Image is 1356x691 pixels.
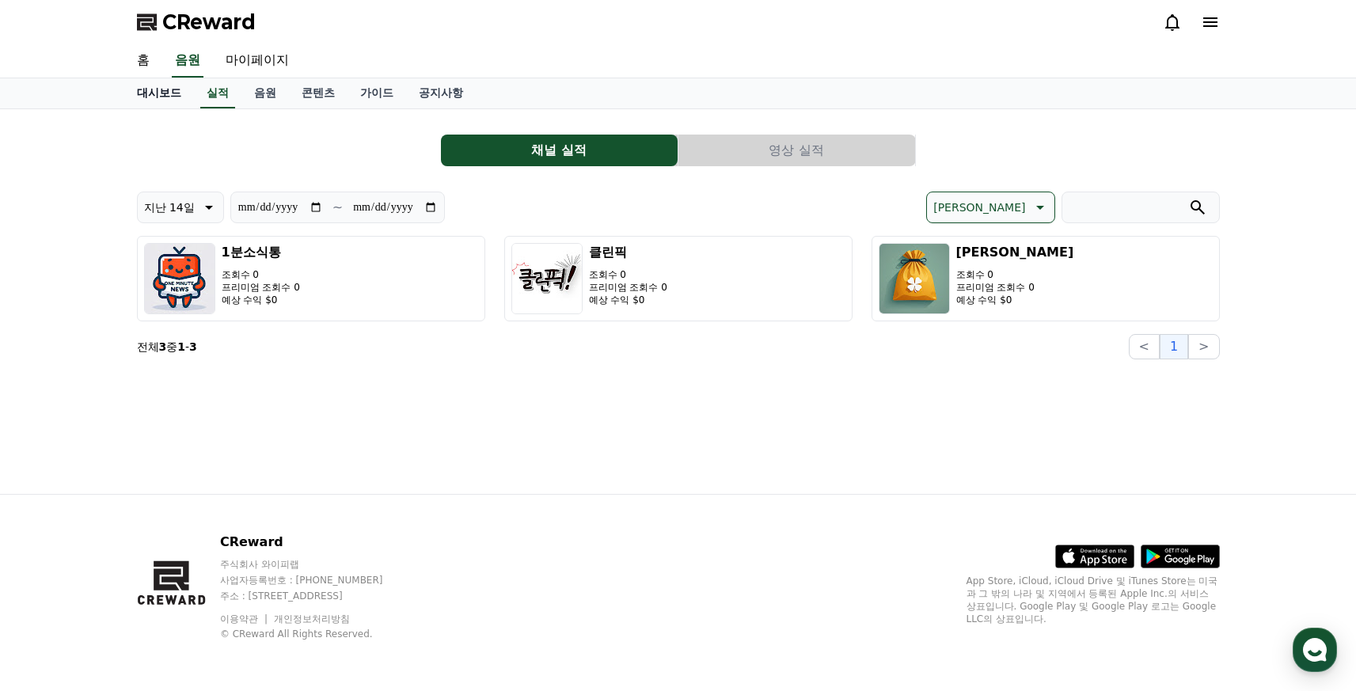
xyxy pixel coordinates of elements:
[104,502,204,541] a: 대화
[145,526,164,539] span: 대화
[589,268,667,281] p: 조회수 0
[589,281,667,294] p: 프리미엄 조회수 0
[872,236,1220,321] button: [PERSON_NAME] 조회수 0 프리미엄 조회수 0 예상 수익 $0
[956,281,1074,294] p: 프리미엄 조회수 0
[222,281,300,294] p: 프리미엄 조회수 0
[348,78,406,108] a: 가이드
[144,243,215,314] img: 1분소식통
[933,196,1025,218] p: [PERSON_NAME]
[879,243,950,314] img: 돈보따리
[137,192,224,223] button: 지난 14일
[213,44,302,78] a: 마이페이지
[222,243,300,262] h3: 1분소식통
[124,44,162,78] a: 홈
[159,340,167,353] strong: 3
[289,78,348,108] a: 콘텐츠
[589,294,667,306] p: 예상 수익 $0
[137,339,197,355] p: 전체 중 -
[1188,334,1219,359] button: >
[332,198,343,217] p: ~
[220,558,413,571] p: 주식회사 와이피랩
[222,294,300,306] p: 예상 수익 $0
[245,526,264,538] span: 설정
[200,78,235,108] a: 실적
[220,613,270,625] a: 이용약관
[220,533,413,552] p: CReward
[956,294,1074,306] p: 예상 수익 $0
[177,340,185,353] strong: 1
[678,135,915,166] button: 영상 실적
[124,78,194,108] a: 대시보드
[137,236,485,321] button: 1분소식통 조회수 0 프리미엄 조회수 0 예상 수익 $0
[956,243,1074,262] h3: [PERSON_NAME]
[406,78,476,108] a: 공지사항
[162,9,256,35] span: CReward
[5,502,104,541] a: 홈
[589,243,667,262] h3: 클린픽
[956,268,1074,281] p: 조회수 0
[441,135,678,166] button: 채널 실적
[220,574,413,587] p: 사업자등록번호 : [PHONE_NUMBER]
[137,9,256,35] a: CReward
[1160,334,1188,359] button: 1
[220,590,413,602] p: 주소 : [STREET_ADDRESS]
[926,192,1054,223] button: [PERSON_NAME]
[504,236,853,321] button: 클린픽 조회수 0 프리미엄 조회수 0 예상 수익 $0
[1129,334,1160,359] button: <
[274,613,350,625] a: 개인정보처리방침
[144,196,195,218] p: 지난 14일
[220,628,413,640] p: © CReward All Rights Reserved.
[678,135,916,166] a: 영상 실적
[189,340,197,353] strong: 3
[172,44,203,78] a: 음원
[222,268,300,281] p: 조회수 0
[50,526,59,538] span: 홈
[967,575,1220,625] p: App Store, iCloud, iCloud Drive 및 iTunes Store는 미국과 그 밖의 나라 및 지역에서 등록된 Apple Inc.의 서비스 상표입니다. Goo...
[204,502,304,541] a: 설정
[511,243,583,314] img: 클린픽
[241,78,289,108] a: 음원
